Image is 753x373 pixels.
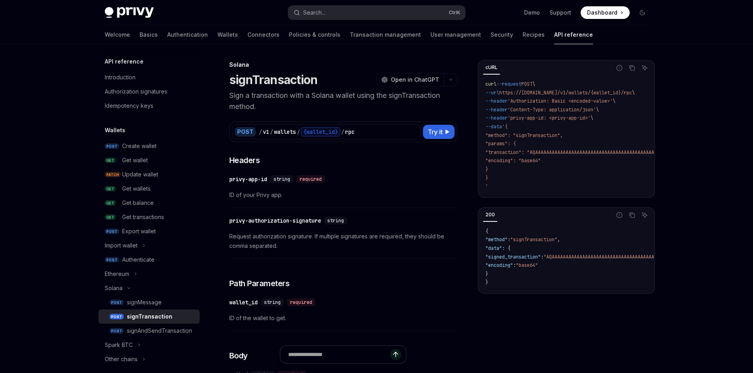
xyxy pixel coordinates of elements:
span: --data [485,124,502,130]
div: POST [235,127,256,137]
span: string [327,217,344,224]
span: : [541,254,544,260]
span: Path Parameters [229,278,290,289]
a: Introduction [98,70,200,84]
span: GET [105,214,116,220]
span: '{ [502,124,508,130]
span: "method": "signTransaction", [485,132,563,139]
span: 'privy-app-id: <privy-app-id>' [508,115,591,121]
input: Ask a question... [288,346,390,363]
a: GETGet transactions [98,210,200,224]
button: Try it [423,125,455,139]
h5: API reference [105,57,143,66]
button: Solana [98,281,200,295]
span: 'Content-Type: application/json' [508,107,596,113]
div: Idempotency keys [105,101,153,111]
a: GETGet wallets [98,182,200,196]
span: POST [109,314,124,320]
span: "encoding": "base64" [485,157,541,164]
button: Import wallet [98,238,200,253]
div: Other chains [105,354,138,364]
button: Spark BTC [98,338,200,352]
span: "base64" [516,262,538,268]
span: \ [591,115,593,121]
span: string [264,299,281,306]
button: Search...CtrlK [288,6,465,20]
div: Update wallet [122,170,158,179]
a: Authentication [167,25,208,44]
span: GET [105,157,116,163]
span: ID of your Privy app. [229,190,457,200]
a: Idempotency keys [98,99,200,113]
span: --header [485,107,508,113]
span: "method" [485,236,508,243]
span: ' [485,183,488,189]
span: , [557,236,560,243]
div: signMessage [127,298,162,307]
div: Create wallet [122,141,157,151]
div: Ethereum [105,269,129,279]
div: Export wallet [122,227,156,236]
a: POSTsignTransaction [98,309,200,324]
div: cURL [483,63,500,72]
span: POST [521,81,532,87]
button: Report incorrect code [614,63,625,73]
button: Other chains [98,352,200,366]
a: Authorization signatures [98,84,200,99]
span: --header [485,98,508,104]
span: } [485,271,488,277]
div: Spark BTC [105,340,133,350]
div: wallet_id [229,298,258,306]
span: GET [105,186,116,192]
div: Get balance [122,198,154,208]
a: PATCHUpdate wallet [98,167,200,182]
span: Dashboard [587,9,617,17]
a: Recipes [523,25,545,44]
span: string [274,176,290,182]
span: "params": { [485,141,516,147]
a: Dashboard [581,6,630,19]
span: ID of the wallet to get. [229,313,457,323]
span: \ [613,98,615,104]
a: Security [491,25,513,44]
span: } [485,175,488,181]
span: : [508,236,510,243]
span: "signTransaction" [510,236,557,243]
button: Copy the contents from the code block [627,210,637,220]
div: signAndSendTransaction [127,326,192,336]
div: Get wallets [122,184,151,193]
span: "data" [485,245,502,251]
div: Search... [303,8,325,17]
span: POST [109,328,124,334]
button: Open in ChatGPT [376,73,444,86]
span: : [513,262,516,268]
span: Headers [229,155,260,166]
button: Ask AI [640,210,650,220]
img: dark logo [105,7,154,18]
span: : { [502,245,510,251]
span: } [485,279,488,285]
h1: signTransaction [229,73,318,87]
span: POST [109,300,124,306]
a: API reference [554,25,593,44]
div: Get wallet [122,156,148,165]
div: Import wallet [105,241,138,250]
a: Wallets [217,25,238,44]
span: Request authorization signature. If multiple signatures are required, they should be comma separa... [229,232,457,251]
div: / [259,128,262,136]
a: Connectors [247,25,279,44]
div: Authorization signatures [105,87,167,96]
a: User management [430,25,481,44]
button: Ask AI [640,63,650,73]
button: Send message [390,349,401,360]
div: / [341,128,344,136]
div: v1 [263,128,269,136]
a: POSTCreate wallet [98,139,200,153]
div: Solana [229,61,457,69]
span: POST [105,257,119,263]
button: Toggle dark mode [636,6,649,19]
span: \ [596,107,599,113]
div: 200 [483,210,497,219]
span: --header [485,115,508,121]
div: / [297,128,300,136]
